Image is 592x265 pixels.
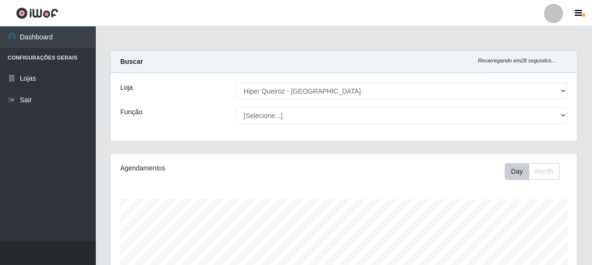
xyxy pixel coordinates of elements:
div: Toolbar with button groups [505,163,568,180]
div: Agendamentos [120,163,298,173]
button: Month [529,163,560,180]
strong: Buscar [120,58,143,65]
label: Loja [120,83,133,93]
i: Recarregando em 28 segundos... [478,58,556,63]
div: First group [505,163,560,180]
img: CoreUI Logo [16,7,58,19]
label: Função [120,107,143,117]
button: Day [505,163,529,180]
